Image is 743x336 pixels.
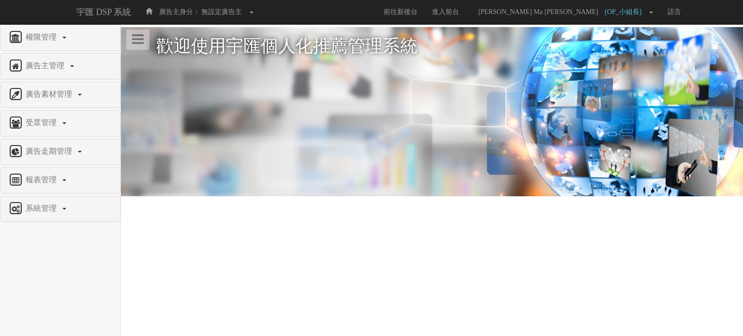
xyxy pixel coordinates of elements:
span: [OP_小組長] [605,8,646,15]
span: 系統管理 [23,204,61,212]
a: 廣告素材管理 [8,87,113,102]
span: 無設定廣告主 [201,8,242,15]
span: 廣告走期管理 [23,147,77,155]
span: 廣告主管理 [23,61,69,70]
span: 廣告素材管理 [23,90,77,98]
a: 權限管理 [8,30,113,45]
a: 受眾管理 [8,116,113,131]
a: 系統管理 [8,201,113,217]
span: 受眾管理 [23,118,61,127]
a: 廣告主管理 [8,58,113,74]
a: 廣告走期管理 [8,144,113,160]
h1: 歡迎使用宇匯個人化推薦管理系統 [156,37,708,56]
span: 報表管理 [23,175,61,184]
span: [PERSON_NAME] Ma [PERSON_NAME] [474,8,603,15]
span: 廣告主身分： [159,8,200,15]
span: 權限管理 [23,33,61,41]
a: 報表管理 [8,173,113,188]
